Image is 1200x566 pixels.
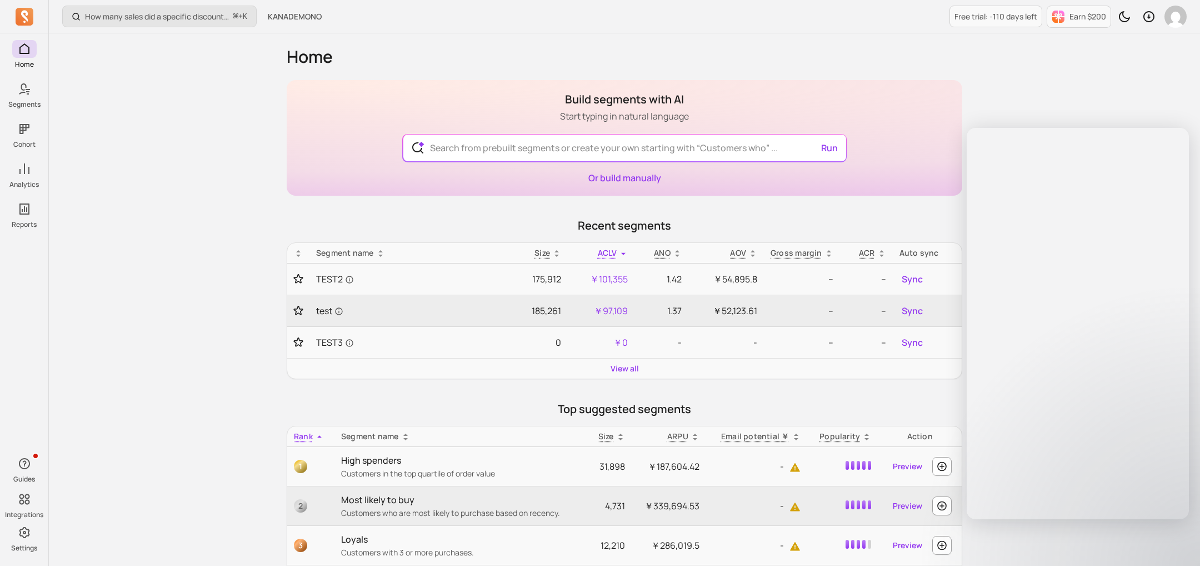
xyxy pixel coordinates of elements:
[899,270,925,288] button: Sync
[954,11,1037,22] p: Free trial: -110 days left
[817,137,842,159] button: Run
[62,6,257,27] button: How many sales did a specific discount code generate?⌘+K
[85,11,229,22] p: How many sales did a specific discount code generate?
[949,6,1042,27] a: Free trial: -110 days left
[316,304,505,317] a: test
[560,92,689,107] h1: Build segments with AI
[819,431,860,442] p: Popularity
[899,247,955,259] div: Auto sync
[1069,11,1106,22] p: Earn $200
[884,431,955,442] div: Action
[771,336,833,349] p: --
[560,110,689,123] p: Start typing in natural language
[268,11,322,22] span: KANADEMONO
[641,336,681,349] p: -
[902,272,923,286] span: Sync
[695,304,757,317] p: ￥52,123.61
[294,337,303,348] button: Toggle favorite
[641,272,681,286] p: 1.42
[899,334,925,351] button: Sync
[243,12,247,21] kbd: K
[341,493,581,507] p: Most likely to buy
[598,431,614,441] span: Size
[11,544,37,553] p: Settings
[902,304,923,317] span: Sync
[294,539,307,552] span: 3
[316,272,505,286] a: TEST2
[654,247,671,258] span: ANO
[598,247,617,258] span: ACLV
[233,11,247,22] span: +
[287,218,962,234] p: Recent segments
[651,539,699,552] span: ￥286,019.5
[13,475,35,484] p: Guides
[316,304,343,317] span: test
[518,336,561,349] p: 0
[721,431,789,442] p: Email potential ￥
[588,172,661,184] a: Or build manually
[695,336,757,349] p: -
[1164,6,1187,28] img: avatar
[713,539,801,552] p: -
[667,431,688,442] p: ARPU
[287,47,962,67] h1: Home
[730,247,746,259] p: AOV
[888,535,927,555] a: Preview
[287,401,962,417] p: Top suggested segments
[316,272,354,286] span: TEST2
[8,100,41,109] p: Segments
[316,336,354,349] span: TEST3
[859,247,875,259] p: ACR
[341,547,581,558] p: Customers with 3 or more purchases.
[771,272,833,286] p: --
[713,499,801,513] p: -
[421,135,828,161] input: Search from prebuilt segments or create your own starting with “Customers who” ...
[611,363,639,374] a: View all
[294,431,313,441] span: Rank
[518,272,561,286] p: 175,912
[12,453,37,486] button: Guides
[518,304,561,317] p: 185,261
[771,304,833,317] p: --
[771,247,822,259] p: Gross margin
[294,274,303,285] button: Toggle favorite
[1113,6,1136,28] button: Toggle dark mode
[341,431,581,442] div: Segment name
[967,128,1189,519] iframe: Intercom live chat
[899,302,925,320] button: Sync
[574,336,628,349] p: ￥0
[847,272,886,286] p: --
[601,539,625,552] span: 12,210
[599,460,625,473] span: 31,898
[5,510,43,519] p: Integrations
[847,336,886,349] p: --
[695,272,757,286] p: ￥54,895.8
[294,305,303,316] button: Toggle favorite
[1047,6,1111,28] button: Earn $200
[644,500,699,512] span: ￥339,694.53
[341,533,581,546] p: Loyals
[341,508,581,519] p: Customers who are most likely to purchase based on recency.
[341,468,581,479] p: Customers in the top quartile of order value
[641,304,681,317] p: 1.37
[888,456,927,476] a: Preview
[233,10,239,24] kbd: ⌘
[1162,528,1189,555] iframe: Intercom live chat
[713,460,801,473] p: -
[574,304,628,317] p: ￥97,109
[316,247,505,259] div: Segment name
[534,247,550,258] span: Size
[294,460,307,473] span: 1
[9,180,39,189] p: Analytics
[648,460,699,473] span: ￥187,604.42
[574,272,628,286] p: ￥101,355
[294,499,307,513] span: 2
[902,336,923,349] span: Sync
[847,304,886,317] p: --
[13,140,36,149] p: Cohort
[341,454,581,467] p: High spenders
[888,496,927,516] a: Preview
[261,7,328,27] button: KANADEMONO
[605,500,625,512] span: 4,731
[316,336,505,349] a: TEST3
